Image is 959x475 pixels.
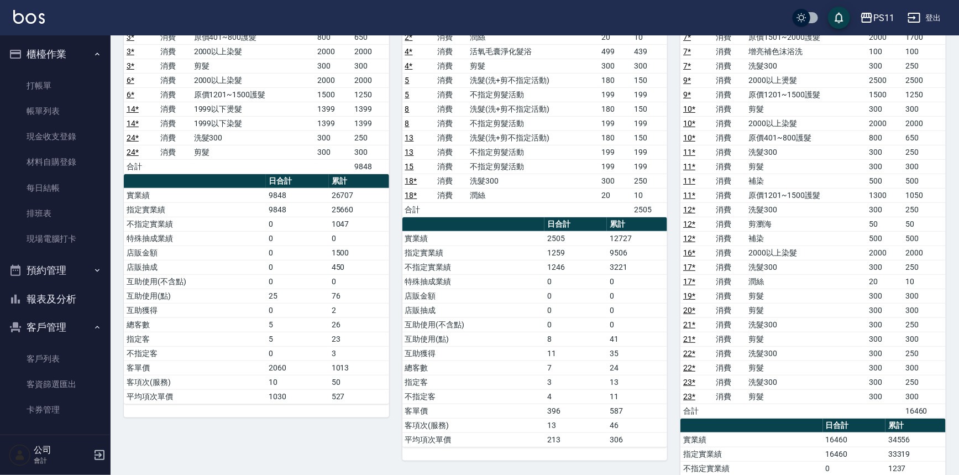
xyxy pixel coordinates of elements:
[631,202,667,217] td: 2505
[714,73,746,87] td: 消費
[352,145,389,159] td: 300
[714,231,746,246] td: 消費
[714,116,746,131] td: 消費
[631,87,667,102] td: 199
[124,317,266,332] td: 總客數
[158,59,191,73] td: 消費
[467,59,599,73] td: 剪髮
[266,188,328,202] td: 9848
[402,317,544,332] td: 互助使用(不含點)
[867,87,903,102] td: 1500
[714,202,746,217] td: 消費
[714,361,746,375] td: 消費
[903,159,946,174] td: 300
[746,246,867,260] td: 2000以上染髮
[903,217,946,231] td: 50
[315,102,352,116] td: 1399
[746,59,867,73] td: 洗髮300
[435,102,468,116] td: 消費
[867,188,903,202] td: 1300
[405,90,410,99] a: 5
[607,217,667,232] th: 累計
[266,346,328,361] td: 0
[4,256,106,285] button: 預約管理
[124,202,266,217] td: 指定實業績
[124,289,266,303] td: 互助使用(點)
[599,73,632,87] td: 180
[873,11,894,25] div: PS11
[867,174,903,188] td: 500
[746,174,867,188] td: 補染
[266,361,328,375] td: 2060
[4,201,106,226] a: 排班表
[402,346,544,361] td: 互助獲得
[315,73,352,87] td: 2000
[714,260,746,274] td: 消費
[467,87,599,102] td: 不指定剪髮活動
[158,30,191,44] td: 消費
[599,159,632,174] td: 199
[746,289,867,303] td: 剪髮
[352,159,389,174] td: 9848
[4,427,106,456] button: 行銷工具
[315,30,352,44] td: 800
[607,375,667,389] td: 13
[266,375,328,389] td: 10
[158,102,191,116] td: 消費
[467,30,599,44] td: 潤絲
[867,131,903,145] td: 800
[329,317,389,332] td: 26
[599,87,632,102] td: 199
[435,131,468,145] td: 消費
[467,116,599,131] td: 不指定剪髮活動
[746,116,867,131] td: 2000以上染髮
[903,231,946,246] td: 500
[435,30,468,44] td: 消費
[402,274,544,289] td: 特殊抽成業績
[867,303,903,317] td: 300
[856,7,899,29] button: PS11
[903,289,946,303] td: 300
[867,159,903,174] td: 300
[402,246,544,260] td: 指定實業績
[467,188,599,202] td: 潤絲
[903,145,946,159] td: 250
[266,174,328,189] th: 日合計
[402,289,544,303] td: 店販金額
[124,217,266,231] td: 不指定實業績
[329,332,389,346] td: 23
[352,87,389,102] td: 1250
[467,73,599,87] td: 洗髮(洗+剪不指定活動)
[435,73,468,87] td: 消費
[714,188,746,202] td: 消費
[714,303,746,317] td: 消費
[607,260,667,274] td: 3221
[329,346,389,361] td: 3
[124,346,266,361] td: 不指定客
[4,98,106,124] a: 帳單列表
[266,317,328,332] td: 5
[124,2,389,174] table: a dense table
[4,40,106,69] button: 櫃檯作業
[607,246,667,260] td: 9506
[124,188,266,202] td: 實業績
[680,2,946,419] table: a dense table
[828,7,850,29] button: save
[746,346,867,361] td: 洗髮300
[352,131,389,145] td: 250
[903,317,946,332] td: 250
[631,159,667,174] td: 199
[867,274,903,289] td: 20
[435,159,468,174] td: 消費
[266,217,328,231] td: 0
[867,317,903,332] td: 300
[315,87,352,102] td: 1500
[315,44,352,59] td: 2000
[607,346,667,361] td: 35
[405,105,410,113] a: 8
[903,8,946,28] button: 登出
[631,102,667,116] td: 150
[191,131,315,145] td: 洗髮300
[714,174,746,188] td: 消費
[315,131,352,145] td: 300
